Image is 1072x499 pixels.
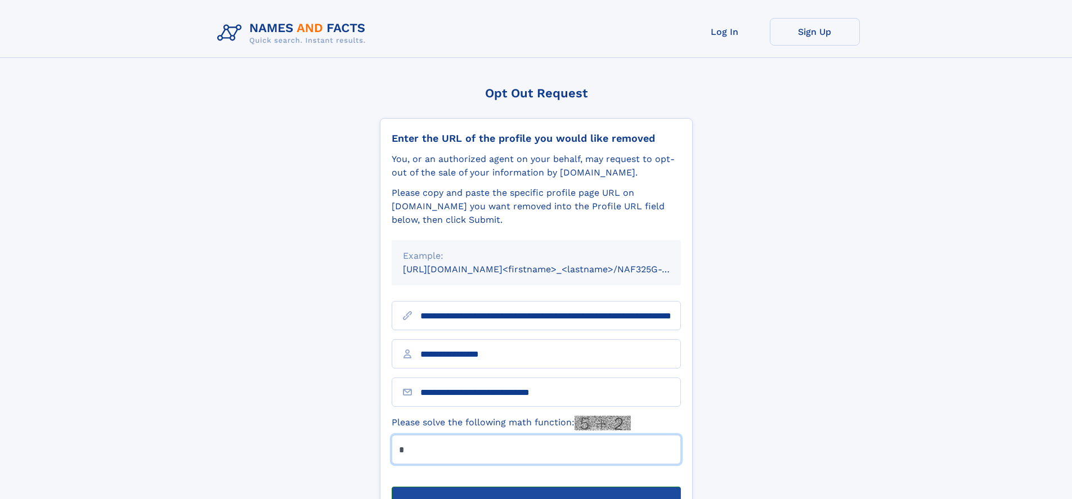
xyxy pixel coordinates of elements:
[213,18,375,48] img: Logo Names and Facts
[392,416,631,430] label: Please solve the following math function:
[770,18,860,46] a: Sign Up
[403,264,702,275] small: [URL][DOMAIN_NAME]<firstname>_<lastname>/NAF325G-xxxxxxxx
[392,152,681,179] div: You, or an authorized agent on your behalf, may request to opt-out of the sale of your informatio...
[392,132,681,145] div: Enter the URL of the profile you would like removed
[680,18,770,46] a: Log In
[392,186,681,227] div: Please copy and paste the specific profile page URL on [DOMAIN_NAME] you want removed into the Pr...
[403,249,670,263] div: Example:
[380,86,693,100] div: Opt Out Request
